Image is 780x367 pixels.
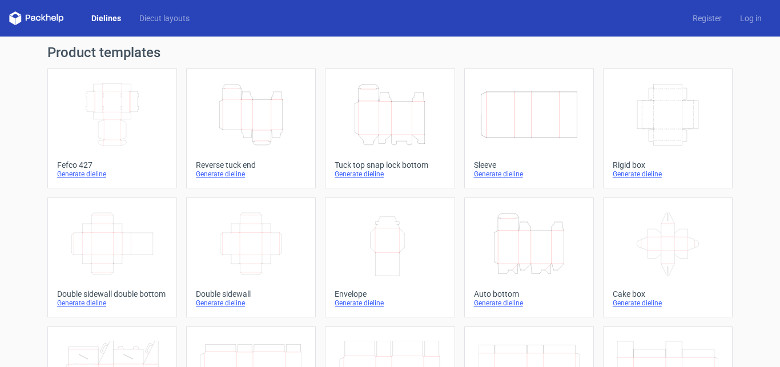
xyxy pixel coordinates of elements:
a: Tuck top snap lock bottomGenerate dieline [325,68,455,188]
a: EnvelopeGenerate dieline [325,197,455,317]
div: Fefco 427 [57,160,167,170]
div: Generate dieline [335,170,445,179]
div: Double sidewall double bottom [57,289,167,299]
a: SleeveGenerate dieline [464,68,594,188]
div: Sleeve [474,160,584,170]
h1: Product templates [47,46,733,59]
div: Generate dieline [613,299,723,308]
a: Fefco 427Generate dieline [47,68,177,188]
a: Register [683,13,731,24]
a: Reverse tuck endGenerate dieline [186,68,316,188]
a: Log in [731,13,771,24]
div: Generate dieline [196,299,306,308]
div: Tuck top snap lock bottom [335,160,445,170]
a: Diecut layouts [130,13,199,24]
a: Cake boxGenerate dieline [603,197,733,317]
div: Generate dieline [613,170,723,179]
div: Reverse tuck end [196,160,306,170]
a: Dielines [82,13,130,24]
div: Double sidewall [196,289,306,299]
div: Envelope [335,289,445,299]
a: Auto bottomGenerate dieline [464,197,594,317]
div: Rigid box [613,160,723,170]
div: Generate dieline [57,299,167,308]
a: Double sidewall double bottomGenerate dieline [47,197,177,317]
div: Cake box [613,289,723,299]
div: Generate dieline [196,170,306,179]
a: Rigid boxGenerate dieline [603,68,733,188]
div: Generate dieline [474,299,584,308]
div: Auto bottom [474,289,584,299]
div: Generate dieline [335,299,445,308]
div: Generate dieline [57,170,167,179]
a: Double sidewallGenerate dieline [186,197,316,317]
div: Generate dieline [474,170,584,179]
